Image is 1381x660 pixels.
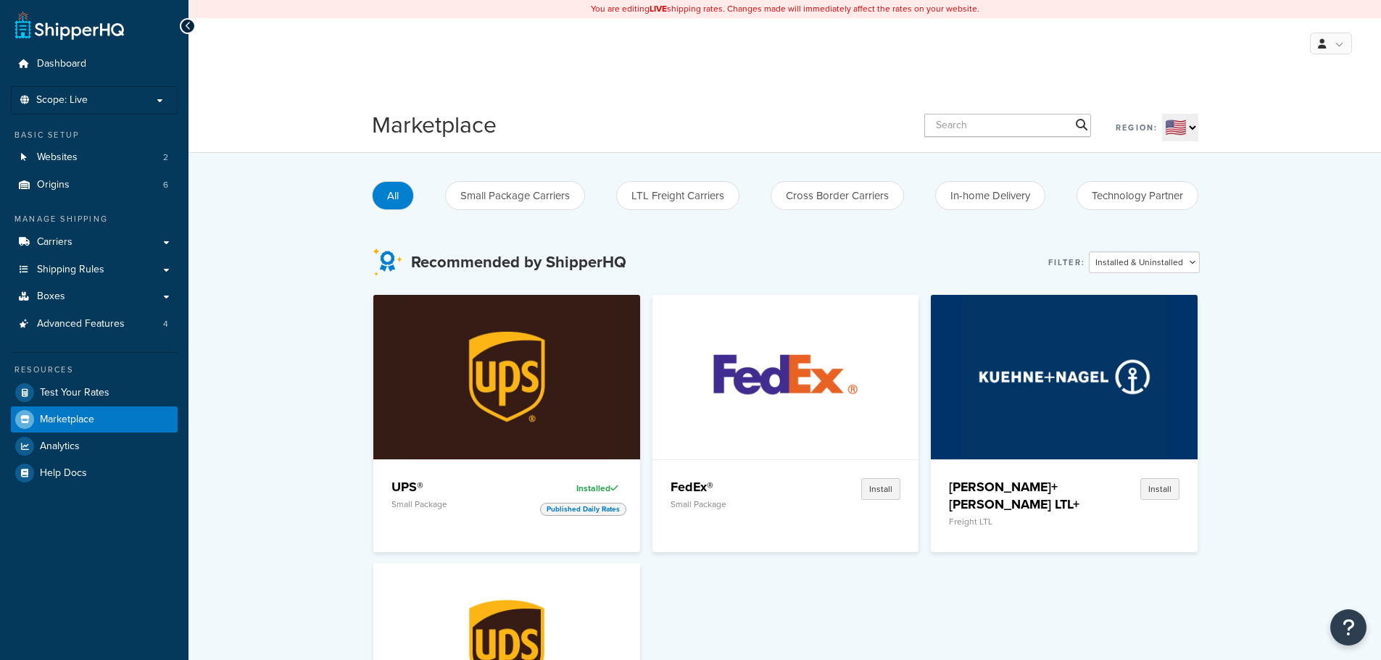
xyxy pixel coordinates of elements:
div: Installed [540,478,622,498]
span: 2 [163,151,168,164]
img: FedEx® [683,295,888,459]
button: LTL Freight Carriers [616,181,739,210]
span: Websites [37,151,78,164]
li: Websites [11,144,178,171]
button: All [372,181,414,210]
h3: Recommended by ShipperHQ [411,254,626,271]
span: 6 [163,179,168,191]
a: Carriers [11,229,178,256]
span: Shipping Rules [37,264,104,276]
button: Technology Partner [1077,181,1198,210]
span: Dashboard [37,58,86,70]
a: Dashboard [11,51,178,78]
input: Search [924,114,1091,137]
a: Analytics [11,433,178,459]
a: Shipping Rules [11,256,178,283]
a: UPS®UPS®Small PackageInstalledPublished Daily Rates [373,295,640,552]
p: Small Package [391,499,529,509]
span: Boxes [37,291,65,303]
label: Region: [1116,117,1158,138]
span: Help Docs [40,467,87,480]
a: Websites2 [11,144,178,171]
img: UPS® [405,295,610,459]
h4: FedEx® [671,478,808,496]
li: Advanced Features [11,311,178,338]
img: Kuehne+Nagel LTL+ [962,295,1167,459]
label: Filter: [1048,252,1085,272]
a: Origins6 [11,172,178,199]
button: Open Resource Center [1330,609,1367,646]
span: Carriers [37,236,72,248]
span: Marketplace [40,414,94,426]
button: Install [1140,478,1179,500]
div: Manage Shipping [11,213,178,225]
button: Cross Border Carriers [771,181,904,210]
b: LIVE [650,2,667,15]
span: Advanced Features [37,318,125,330]
button: In-home Delivery [935,181,1045,210]
a: Advanced Features4 [11,311,178,338]
span: Analytics [40,440,80,453]
span: Origins [37,179,70,191]
h4: UPS® [391,478,529,496]
h1: Marketplace [372,109,497,141]
a: Marketplace [11,406,178,433]
span: Scope: Live [36,94,88,106]
span: Published Daily Rates [540,503,626,516]
span: 4 [163,318,168,330]
span: Test Your Rates [40,387,109,399]
h4: [PERSON_NAME]+[PERSON_NAME] LTL+ [949,478,1087,513]
div: Resources [11,364,178,376]
p: Small Package [671,499,808,509]
a: Test Your Rates [11,380,178,406]
a: FedEx®FedEx®Small PackageInstall [652,295,919,552]
a: Kuehne+Nagel LTL+[PERSON_NAME]+[PERSON_NAME] LTL+Freight LTLInstall [931,295,1198,552]
div: Basic Setup [11,129,178,141]
button: Small Package Carriers [445,181,585,210]
li: Origins [11,172,178,199]
p: Freight LTL [949,517,1087,527]
a: Boxes [11,283,178,310]
a: Help Docs [11,460,178,486]
button: Install [861,478,900,500]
